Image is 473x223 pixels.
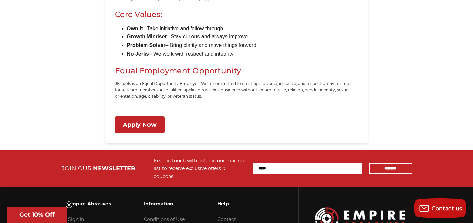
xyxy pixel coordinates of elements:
h2: Core Values: [115,9,358,21]
h2: Equal Employment Opportunity [115,65,358,77]
div: Get 10% OffClose teaser [7,207,67,223]
span: Get 10% Off [19,211,55,218]
a: Contact [217,216,236,222]
span: Contact us [432,205,462,212]
li: – Take initiative and follow through [127,24,358,33]
li: – Stay curious and always improve [127,33,358,41]
b: Problem Solver [127,42,165,48]
b: Growth Mindset [127,34,167,39]
div: Keep in touch with us! Join our mailing list to receive exclusive offers & coupons. [154,157,247,180]
li: – Bring clarity and move things forward [127,41,358,50]
span: NEWSLETTER [93,165,135,172]
a: Conditions of Use [144,216,185,222]
span: JOIN OUR [62,165,92,172]
a: Sign In [68,216,84,222]
a: Apply Now [115,116,165,134]
button: Close teaser [66,201,72,208]
li: – We work with respect and integrity [127,50,358,58]
button: Contact us [414,198,466,218]
h3: Help [217,197,262,211]
h3: Empire Abrasives [68,197,111,211]
h3: Information [144,197,185,211]
p: JK Tools is an Equal Opportunity Employer. We’re committed to creating a diverse, inclusive, and ... [115,80,358,100]
b: Own It [127,26,143,31]
b: No Jerks [127,51,149,56]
